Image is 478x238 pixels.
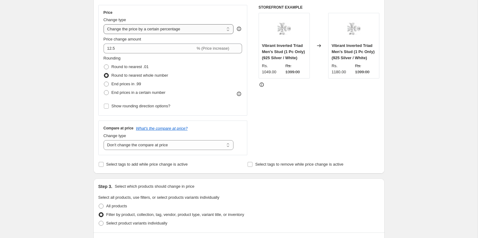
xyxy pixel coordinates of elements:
p: Select which products should change in price [115,183,194,190]
div: help [236,26,242,32]
span: Vibrant Inverted Triad Men's Stud (1 Pc Only) (925 Silver / White) [262,43,305,60]
span: % (Price increase) [197,46,229,51]
img: Mens_Stud_Earrings_In_925_Silver_By_Orionz_Jewels_In_India_80x.jpg [272,16,296,41]
span: Select tags to add while price change is active [106,162,188,167]
span: End prices in a certain number [112,90,165,95]
span: Round to nearest whole number [112,73,168,78]
span: Select product variants individually [106,221,167,225]
span: Change type [104,133,126,138]
button: What's the compare at price? [136,126,188,131]
h2: Step 3. [98,183,112,190]
span: Select tags to remove while price change is active [255,162,343,167]
h6: STOREFRONT EXAMPLE [259,5,380,10]
span: Show rounding direction options? [112,104,170,108]
span: All products [106,204,127,208]
span: Change type [104,17,126,22]
span: Price change amount [104,37,141,41]
span: Rs. 1180.00 [332,63,346,74]
span: Round to nearest .01 [112,64,149,69]
input: -15 [104,44,195,53]
h3: Compare at price [104,126,134,131]
span: End prices in .99 [112,82,141,86]
span: Rs. 1399.00 [355,63,370,74]
span: Filter by product, collection, tag, vendor, product type, variant title, or inventory [106,212,244,217]
span: Vibrant Inverted Triad Men's Stud (1 Pc Only) (925 Silver / White) [332,43,374,60]
span: Rs. 1399.00 [285,63,300,74]
span: Select all products, use filters, or select products variants individually [98,195,219,200]
h3: Price [104,10,112,15]
span: Rounding [104,56,121,60]
span: Rs. 1049.00 [262,63,276,74]
img: Mens_Stud_Earrings_In_925_Silver_By_Orionz_Jewels_In_India_80x.jpg [342,16,366,41]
